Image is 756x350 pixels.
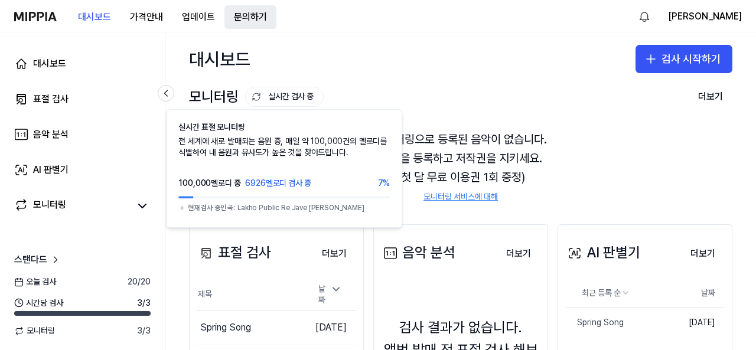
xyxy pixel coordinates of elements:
[14,253,47,267] span: 스탠다드
[14,297,63,309] span: 시간당 검사
[33,92,69,106] div: 표절 검사
[656,308,725,338] td: [DATE]
[178,122,390,133] div: 실시간 표절 모니터링
[423,191,498,203] a: 모니터링 서비스에 대해
[33,57,66,71] div: 대시보드
[178,136,390,159] div: 전 세계에 새로 발매되는 음원 중, 매일 약 100,000건의 멜로디를 식별하여 내 음원과 유사도가 높은 것을 찾아드립니다.
[33,163,69,177] div: AI 판별기
[14,198,129,214] a: 모니터링
[189,45,250,73] div: 대시보드
[69,5,120,29] button: 대시보드
[312,242,356,266] button: 더보기
[178,178,240,189] div: 100,000멜로디 중
[128,276,151,288] span: 20 / 20
[189,116,732,217] div: 모니터링으로 등록된 음악이 없습니다. 음악을 등록하고 저작권을 지키세요. (첫 달 무료 이용권 1회 증정)
[197,279,304,311] th: 제목
[378,178,390,189] div: 7%
[681,242,725,266] button: 더보기
[497,241,540,266] a: 더보기
[656,279,725,308] th: 날짜
[245,87,324,107] button: 실시간 검사 중
[197,241,271,264] div: 표절 검사
[637,9,651,24] img: 알림
[200,320,251,335] div: Spring Song
[33,198,66,214] div: 모니터링
[172,5,224,29] button: 업데이트
[314,280,347,310] div: 날짜
[312,241,356,266] a: 더보기
[565,308,656,338] a: Spring Song
[668,9,742,24] button: [PERSON_NAME]
[381,241,455,264] div: 음악 분석
[565,241,640,264] div: AI 판별기
[172,1,224,33] a: 업데이트
[14,325,55,337] span: 모니터링
[636,45,732,73] button: 검사 시작하기
[7,50,158,78] a: 대시보드
[245,178,311,189] div: 6926 멜로디 검사 중
[237,204,390,214] div: Lakho Public Re Jave [PERSON_NAME]
[120,5,172,29] button: 가격안내
[14,253,61,267] a: 스탠다드
[7,85,158,113] a: 표절 검사
[224,5,276,29] button: 문의하기
[189,86,324,108] div: 모니터링
[188,204,235,214] div: 현재 검사 중인 곡:
[681,241,725,266] a: 더보기
[33,127,69,142] div: 음악 분석
[137,297,151,309] span: 3 / 3
[14,12,57,21] img: logo
[137,325,151,337] span: 3 / 3
[14,276,56,288] span: 오늘 검사
[497,242,540,266] button: 더보기
[565,317,624,329] div: Spring Song
[304,310,356,344] td: [DATE]
[689,85,732,109] button: 더보기
[7,156,158,184] a: AI 판별기
[7,120,158,149] a: 음악 분석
